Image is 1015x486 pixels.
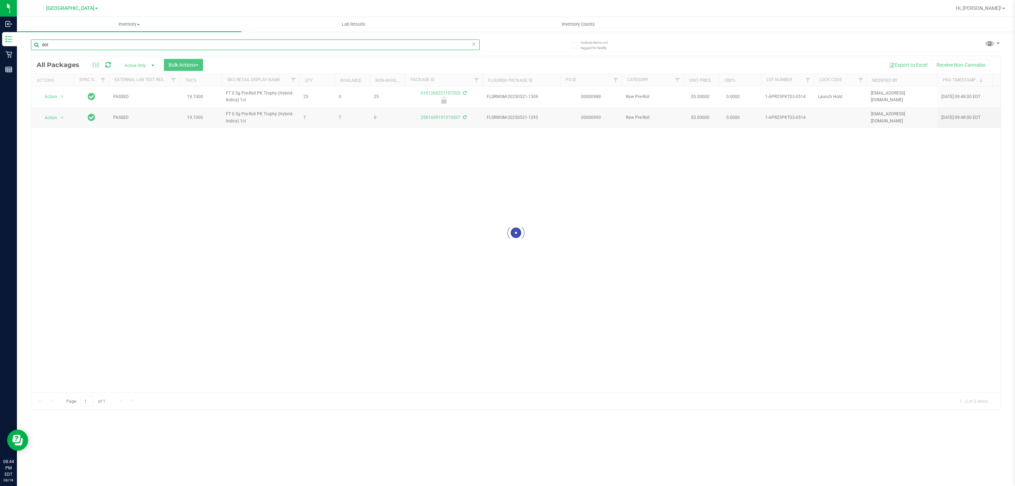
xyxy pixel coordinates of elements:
[332,21,375,28] span: Lab Results
[552,21,604,28] span: Inventory Counts
[581,40,616,50] span: Include items not tagged for facility
[471,40,476,49] span: Clear
[5,51,12,58] inline-svg: Retail
[7,430,28,451] iframe: Resource center
[17,17,241,32] a: Inventory
[241,17,466,32] a: Lab Results
[46,5,94,11] span: [GEOGRAPHIC_DATA]
[5,20,12,28] inline-svg: Inbound
[5,66,12,73] inline-svg: Reports
[31,40,480,50] input: Search Package ID, Item Name, SKU, Lot or Part Number...
[5,36,12,43] inline-svg: Inventory
[466,17,690,32] a: Inventory Counts
[17,21,241,28] span: Inventory
[956,5,1002,11] span: Hi, [PERSON_NAME]!
[3,458,14,478] p: 08:44 PM EDT
[3,478,14,483] p: 08/18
